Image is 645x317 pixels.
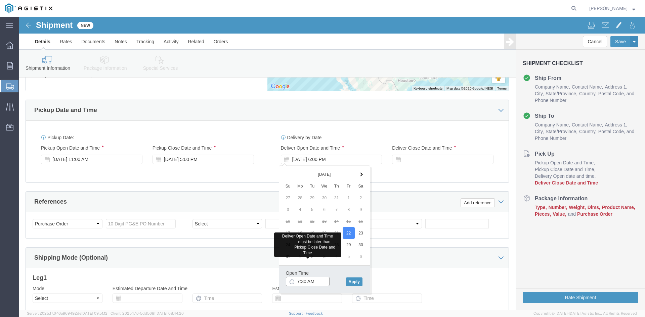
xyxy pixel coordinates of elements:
[156,311,184,315] span: [DATE] 08:44:20
[589,5,628,12] span: Amanda Brown
[533,311,637,316] span: Copyright © [DATE]-[DATE] Agistix Inc., All Rights Reserved
[27,311,107,315] span: Server: 2025.17.0-16a969492de
[289,311,306,315] a: Support
[589,4,636,12] button: [PERSON_NAME]
[81,311,107,315] span: [DATE] 09:51:12
[5,3,52,13] img: logo
[306,311,323,315] a: Feedback
[111,311,184,315] span: Client: 2025.17.0-5dd568f
[19,17,645,310] iframe: FS Legacy Container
